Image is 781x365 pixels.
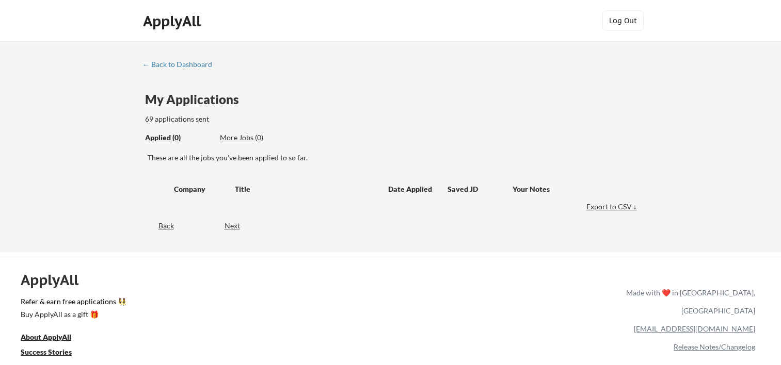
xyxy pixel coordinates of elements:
a: Success Stories [21,346,86,359]
a: Refer & earn free applications 👯‍♀️ [21,298,410,309]
div: Next [225,221,252,231]
div: Date Applied [388,184,434,194]
div: Your Notes [513,184,630,194]
a: ← Back to Dashboard [142,60,220,71]
a: About ApplyAll [21,331,86,344]
a: Release Notes/Changelog [674,342,755,351]
u: About ApplyAll [21,333,71,341]
div: ApplyAll [21,271,90,289]
button: Log Out [602,10,644,31]
a: Buy ApplyAll as a gift 🎁 [21,309,124,322]
div: My Applications [145,93,247,106]
div: ApplyAll [143,12,204,30]
a: [EMAIL_ADDRESS][DOMAIN_NAME] [634,324,755,333]
div: These are all the jobs you've been applied to so far. [148,153,640,163]
div: Saved JD [448,179,513,198]
u: Success Stories [21,347,72,356]
div: Applied (0) [145,132,212,143]
div: Made with ❤️ in [GEOGRAPHIC_DATA], [GEOGRAPHIC_DATA] [622,284,755,320]
div: ← Back to Dashboard [142,61,220,68]
div: 69 applications sent [145,114,345,124]
div: Title [235,184,378,194]
div: Back [142,221,174,231]
div: Company [174,184,226,194]
div: More Jobs (0) [220,132,296,143]
div: Buy ApplyAll as a gift 🎁 [21,311,124,318]
div: These are all the jobs you've been applied to so far. [145,132,212,143]
div: Export to CSV ↓ [586,202,640,212]
div: These are job applications we think you'd be a good fit for, but couldn't apply you to automatica... [220,132,296,143]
